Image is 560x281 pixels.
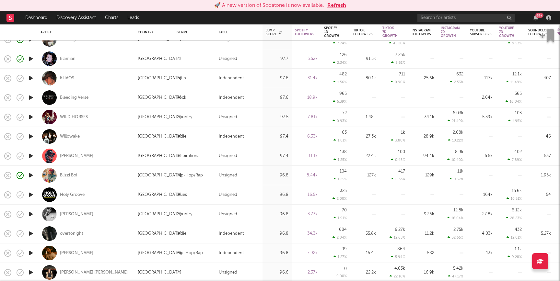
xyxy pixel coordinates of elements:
[295,113,318,121] div: 7.81k
[528,172,551,179] div: 1.95k
[219,210,237,218] div: Unsigned
[507,158,522,162] div: 7.89 %
[353,113,376,121] div: 1.48k
[398,150,405,154] div: 100
[412,113,434,121] div: 34.1k
[391,138,405,142] div: 3.80 %
[266,210,288,218] div: 96.8
[512,208,522,212] div: 6.12k
[512,72,522,76] div: 12.1k
[60,231,83,237] a: overtonight
[457,169,463,174] div: 11k
[60,75,74,81] a: KHAOS
[138,191,181,199] div: [GEOGRAPHIC_DATA]
[448,274,463,278] div: 47.17 %
[353,230,376,238] div: 55.8k
[344,267,347,271] div: 0
[333,177,347,181] div: 1.25 %
[177,94,186,102] div: Rock
[266,230,288,238] div: 96.8
[515,247,522,251] div: 1.1k
[528,74,551,82] div: 407
[295,28,314,36] div: Spotify Followers
[412,74,434,82] div: 25.6k
[470,249,493,257] div: 13k
[295,94,318,102] div: 18.9k
[266,172,288,179] div: 96.8
[394,266,405,271] div: 4.03k
[60,173,77,178] a: Blizzi Boi
[449,177,463,181] div: 9.37 %
[453,228,463,232] div: 2.75k
[266,191,288,199] div: 96.8
[219,269,237,276] div: Unsigned
[333,138,347,142] div: 1.01 %
[342,130,347,135] div: 63
[177,191,187,199] div: Blues
[412,28,431,36] div: Instagram Followers
[219,74,244,82] div: Independent
[266,94,288,102] div: 97.6
[528,152,551,160] div: 537
[470,230,493,238] div: 4.03k
[60,153,93,159] a: [PERSON_NAME]
[219,133,244,140] div: Independent
[448,138,463,142] div: 10.22 %
[412,172,434,179] div: 129k
[60,270,128,275] a: [PERSON_NAME] [PERSON_NAME]
[324,26,339,38] div: Spotify 1D Growth
[391,61,405,65] div: 8.61 %
[398,169,405,174] div: 417
[448,119,463,123] div: 21.49 %
[340,189,347,193] div: 323
[60,192,85,198] a: Holy Groove
[60,95,88,101] a: Bleeding Verse
[339,92,347,96] div: 965
[295,133,318,140] div: 6.33k
[266,133,288,140] div: 97.4
[219,172,237,179] div: Unsigned
[340,53,347,57] div: 126
[60,114,88,120] a: WILD HORSES
[177,133,186,140] div: Indie
[353,28,373,36] div: Tiktok Followers
[508,41,522,45] div: 9.53 %
[339,72,347,76] div: 482
[506,99,522,104] div: 16.04 %
[412,152,434,160] div: 94.4k
[450,80,463,84] div: 2.53 %
[353,55,376,63] div: 91.5k
[138,30,167,34] div: Country
[453,266,463,271] div: 5.42k
[397,247,405,251] div: 864
[333,41,347,45] div: 7.74 %
[507,235,522,240] div: 12.01 %
[60,250,93,256] a: [PERSON_NAME]
[60,134,80,140] a: Willowake
[391,255,405,259] div: 5.94 %
[295,191,318,199] div: 16.5k
[535,13,543,18] div: 99 +
[295,172,318,179] div: 8.44k
[342,247,347,251] div: 99
[333,255,347,259] div: 1.27 %
[528,230,551,238] div: 5.27k
[219,55,237,63] div: Unsigned
[266,152,288,160] div: 97.4
[219,94,244,102] div: Independent
[219,30,256,34] div: Label
[327,2,346,9] button: Refresh
[515,92,522,96] div: 365
[470,74,493,82] div: 117k
[417,14,515,22] input: Search for artists
[138,55,181,63] div: [GEOGRAPHIC_DATA]
[332,197,347,201] div: 2.00 %
[138,133,181,140] div: [GEOGRAPHIC_DATA]
[214,2,324,9] div: 🚀 A new version of Sodatone is now available.
[60,56,76,62] a: Blamian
